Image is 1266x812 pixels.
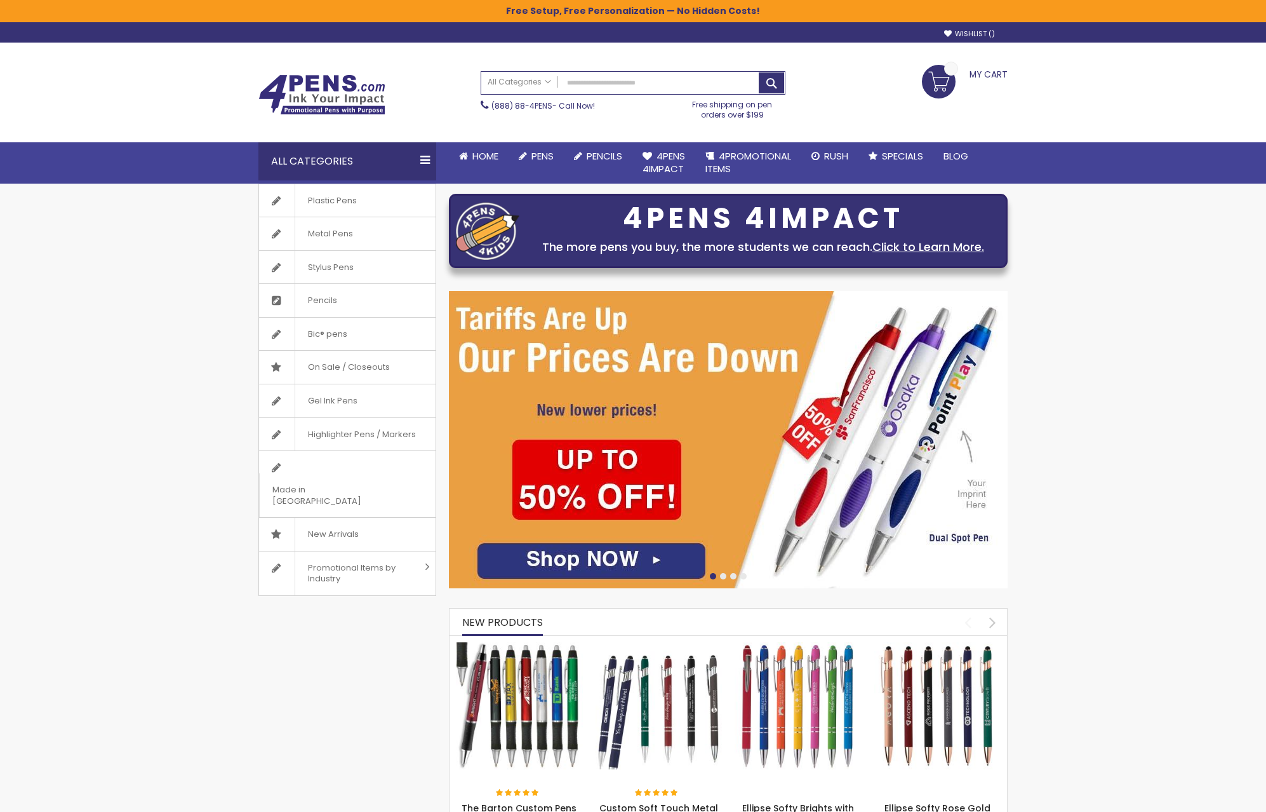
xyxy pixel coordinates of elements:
[456,202,519,260] img: four_pen_logo.png
[295,518,371,551] span: New Arrivals
[456,642,583,769] img: The Barton Custom Pens Special Offer
[295,418,429,451] span: Highlighter Pens / Markers
[295,384,370,417] span: Gel Ink Pens
[491,100,595,111] span: - Call Now!
[801,142,858,170] a: Rush
[635,789,679,798] div: 100%
[259,318,436,351] a: Bic® pens
[632,142,695,184] a: 4Pens4impact
[259,284,436,317] a: Pencils
[258,142,436,180] div: All Categories
[295,284,350,317] span: Pencils
[695,142,801,184] a: 4PROMOTIONALITEMS
[496,789,540,798] div: 100%
[824,149,848,163] span: Rush
[295,551,420,595] span: Promotional Items by Industry
[526,238,1001,256] div: The more pens you buy, the more students we can reach.
[295,217,366,250] span: Metal Pens
[874,642,1001,653] a: Ellipse Softy Rose Gold Classic with Stylus Pen - Silver Laser
[481,72,557,93] a: All Categories
[259,551,436,595] a: Promotional Items by Industry
[705,149,791,175] span: 4PROMOTIONAL ITEMS
[295,318,360,351] span: Bic® pens
[259,384,436,417] a: Gel Ink Pens
[509,142,564,170] a: Pens
[488,77,551,87] span: All Categories
[259,184,436,217] a: Plastic Pens
[259,418,436,451] a: Highlighter Pens / Markers
[449,142,509,170] a: Home
[491,100,552,111] a: (888) 88-4PENS
[735,642,862,769] img: Ellipse Softy Brights with Stylus Pen - Laser
[596,642,723,653] a: Custom Soft Touch Metal Pen - Stylus Top
[944,29,995,39] a: Wishlist
[679,95,786,120] div: Free shipping on pen orders over $199
[295,251,366,284] span: Stylus Pens
[982,611,1004,633] div: next
[259,518,436,551] a: New Arrivals
[295,351,403,384] span: On Sale / Closeouts
[596,642,723,769] img: Custom Soft Touch Metal Pen - Stylus Top
[858,142,933,170] a: Specials
[526,205,1001,232] div: 4PENS 4IMPACT
[259,217,436,250] a: Metal Pens
[735,642,862,653] a: Ellipse Softy Brights with Stylus Pen - Laser
[874,642,1001,769] img: Ellipse Softy Rose Gold Classic with Stylus Pen - Silver Laser
[462,615,543,630] span: New Products
[564,142,632,170] a: Pencils
[531,149,554,163] span: Pens
[957,611,979,633] div: prev
[472,149,498,163] span: Home
[259,451,436,517] a: Made in [GEOGRAPHIC_DATA]
[643,149,685,175] span: 4Pens 4impact
[295,184,370,217] span: Plastic Pens
[882,149,923,163] span: Specials
[259,251,436,284] a: Stylus Pens
[872,239,984,255] a: Click to Learn More.
[259,473,404,517] span: Made in [GEOGRAPHIC_DATA]
[456,642,583,653] a: The Barton Custom Pens Special Offer
[258,74,385,115] img: 4Pens Custom Pens and Promotional Products
[587,149,622,163] span: Pencils
[259,351,436,384] a: On Sale / Closeouts
[933,142,978,170] a: Blog
[449,291,1008,588] img: /cheap-promotional-products.html
[943,149,968,163] span: Blog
